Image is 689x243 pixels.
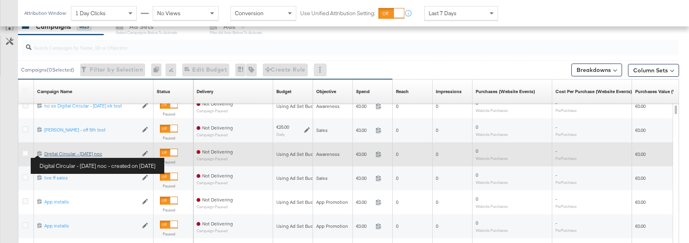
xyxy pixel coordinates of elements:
[44,103,138,110] a: no se Digital Circular - [DATE] ek test
[555,172,557,178] span: -
[44,199,138,205] a: App installs
[276,124,289,130] div: €25.00
[396,127,398,133] span: 0
[429,10,457,17] span: Last 7 Days
[37,88,72,95] a: Your campaign name.
[276,175,321,181] div: Using Ad Set Budget
[356,88,370,95] a: The total amount spent to date.
[476,196,478,202] span: 0
[396,151,398,157] span: 0
[555,228,577,233] sub: Per Purchase
[555,88,632,95] a: The average cost for each purchase tracked by your Custom Audience pixel on your website after pe...
[436,88,462,95] div: Impressions
[436,223,438,229] span: 0
[276,223,321,229] div: Using Ad Set Budget
[555,108,577,113] sub: Per Purchase
[396,88,409,95] div: Reach
[436,88,462,95] a: The number of times your ad was served. On mobile apps an ad is counted as served the first time ...
[635,199,646,205] span: €0.00
[276,88,291,95] a: The maximum amount you're willing to spend on your ads, on average each day or over the lifetime ...
[31,36,619,52] input: Search Campaigns by Name, ID or Objective
[36,22,71,31] div: Campaigns
[356,199,372,205] span: €0.00
[356,127,372,133] span: €0.00
[197,157,233,161] sub: Campaign Paused
[202,197,233,203] span: Not Delivering
[276,151,321,157] div: Using Ad Set Budget
[316,223,348,229] span: App Promotion
[202,101,233,107] span: Not Delivering
[476,156,508,161] sub: Website Purchases
[316,151,340,157] span: Awareness
[202,125,233,131] span: Not Delivering
[276,88,291,95] div: Budget
[197,88,213,95] div: Delivery
[160,183,178,189] label: Paused
[476,88,535,95] a: The number of times a purchase was made tracked by your Custom Audience pixel on your website aft...
[316,127,328,133] span: Sales
[356,223,372,229] span: €0.00
[555,88,632,95] div: Cost Per Purchase (Website Events)
[356,88,370,95] div: Spend
[436,127,438,133] span: 0
[197,109,233,113] sub: Campaign Paused
[160,207,178,213] label: Paused
[157,88,170,95] div: Status
[356,151,372,157] span: €0.00
[160,112,178,117] label: Paused
[44,151,138,157] a: Digital Circular - [DATE] noc
[396,223,398,229] span: 0
[197,229,233,233] sub: Campaign Paused
[356,175,372,181] span: €0.00
[160,135,178,141] label: Paused
[436,103,438,109] span: 0
[44,223,138,229] a: App installs
[151,64,165,76] div: 0
[21,66,74,74] div: Campaigns ( 0 Selected)
[476,180,508,185] sub: Website Purchases
[436,199,438,205] span: 0
[635,127,646,133] span: €0.00
[555,196,557,202] span: -
[160,231,178,237] label: Paused
[37,88,72,95] div: Campaign Name
[476,228,508,233] sub: Website Purchases
[555,220,557,226] span: -
[555,156,577,161] sub: Per Purchase
[476,220,478,226] span: 0
[75,10,106,17] span: 1 Day Clicks
[436,151,438,157] span: 0
[555,148,557,154] span: -
[635,223,646,229] span: €0.00
[276,103,321,110] div: Using Ad Set Budget
[628,64,679,77] button: Column Sets
[202,221,233,227] span: Not Delivering
[635,151,646,157] span: €0.00
[44,175,138,181] div: live ff sales
[476,88,535,95] div: Purchases (Website Events)
[356,103,372,109] span: €0.00
[316,88,336,95] div: Objective
[202,173,233,179] span: Not Delivering
[436,175,438,181] span: 0
[316,175,328,181] span: Sales
[571,64,622,76] button: Breakdowns
[396,103,398,109] span: 0
[276,199,321,205] div: Using Ad Set Budget
[300,10,375,17] label: Use Unified Attribution Setting:
[202,149,233,155] span: Not Delivering
[160,159,178,165] label: Paused
[197,181,233,185] sub: Campaign Paused
[555,132,577,137] sub: Per Purchase
[157,88,170,95] a: Shows the current state of your Ad Campaign.
[476,204,508,209] sub: Website Purchases
[44,127,138,133] a: [PERSON_NAME] - off 5th test
[276,132,285,137] sub: Daily
[197,205,233,209] sub: Campaign Paused
[476,132,508,137] sub: Website Purchases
